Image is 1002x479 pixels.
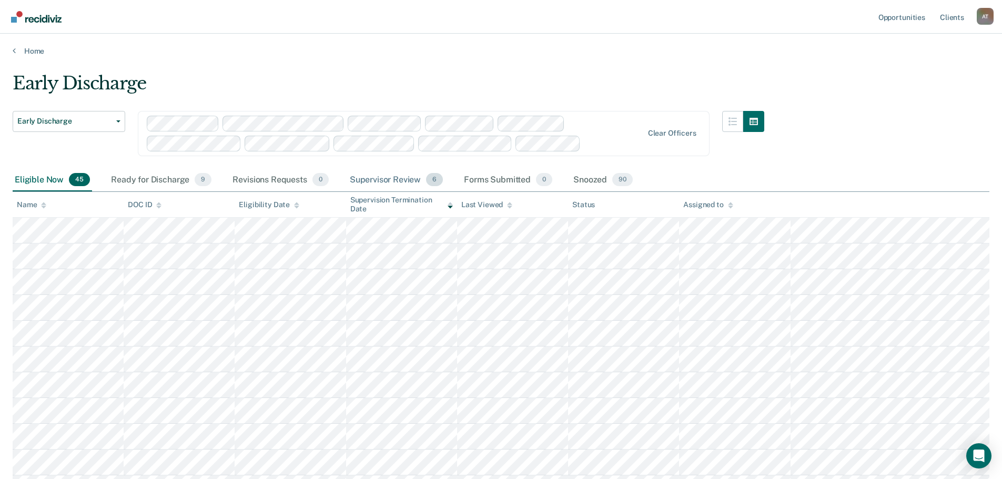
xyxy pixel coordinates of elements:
div: Supervisor Review6 [348,169,446,192]
img: Recidiviz [11,11,62,23]
div: Revisions Requests0 [230,169,330,192]
span: 9 [195,173,211,187]
a: Home [13,46,989,56]
span: 90 [612,173,633,187]
div: Ready for Discharge9 [109,169,214,192]
div: Eligibility Date [239,200,299,209]
div: Name [17,200,46,209]
span: 45 [69,173,90,187]
span: Early Discharge [17,117,112,126]
button: Early Discharge [13,111,125,132]
div: DOC ID [128,200,161,209]
button: Profile dropdown button [977,8,994,25]
span: 6 [426,173,443,187]
div: Status [572,200,595,209]
div: Last Viewed [461,200,512,209]
div: Supervision Termination Date [350,196,453,213]
div: Snoozed90 [571,169,635,192]
div: Assigned to [683,200,733,209]
div: Open Intercom Messenger [966,443,991,468]
span: 0 [536,173,552,187]
div: Eligible Now45 [13,169,92,192]
span: 0 [312,173,329,187]
div: A T [977,8,994,25]
div: Clear officers [648,129,696,138]
div: Early Discharge [13,73,764,103]
div: Forms Submitted0 [462,169,554,192]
